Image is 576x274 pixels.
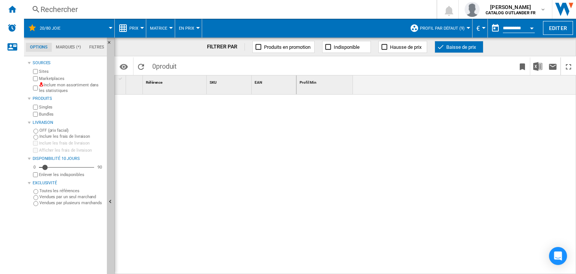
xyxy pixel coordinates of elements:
[210,80,217,84] span: SKU
[39,140,104,146] label: Inclure les frais de livraison
[33,76,38,81] input: Marketplaces
[207,43,245,51] div: FILTRER PAR
[129,26,138,31] span: Prix
[390,44,421,50] span: Hausse de prix
[33,129,38,134] input: OFF (prix facial)
[515,57,530,75] button: Créer un favoris
[33,201,38,206] input: Vendues par plusieurs marchands
[525,20,538,34] button: Open calendar
[446,44,476,50] span: Baisse de prix
[334,44,360,50] span: Indisponible
[39,148,104,153] label: Afficher les frais de livraison
[118,19,142,38] div: Prix
[33,180,104,186] div: Exclusivité
[52,43,85,52] md-tab-item: Marques (*)
[179,26,194,31] span: En Prix
[420,26,465,31] span: Profil par défaut (9)
[39,200,104,206] label: Vendues par plusieurs marchands
[543,21,573,35] button: Editer
[33,96,104,102] div: Produits
[7,23,16,32] img: alerts-logo.svg
[39,111,104,117] label: Bundles
[33,156,104,162] div: Disponibilité 10 Jours
[378,41,427,53] button: Hausse de prix
[85,43,108,52] md-tab-item: Filtres
[298,75,353,87] div: Sort None
[179,19,198,38] button: En Prix
[150,19,171,38] button: Matrice
[561,57,576,75] button: Plein écran
[486,3,535,11] span: [PERSON_NAME]
[39,76,104,81] label: Marketplaces
[28,19,111,38] div: 20/80 JOIE
[253,75,296,87] div: EAN Sort None
[39,82,104,94] label: Inclure mon assortiment dans les statistiques
[127,75,142,87] div: Sort None
[39,82,43,87] img: mysite-not-bg-18x18.png
[31,164,37,170] div: 0
[156,62,177,70] span: produit
[33,189,38,194] input: Toutes les références
[530,57,545,75] button: Télécharger au format Excel
[298,75,353,87] div: Profil Min Sort None
[26,43,52,52] md-tab-item: Options
[208,75,251,87] div: Sort None
[33,148,38,153] input: Afficher les frais de livraison
[146,80,162,84] span: Référence
[107,38,116,51] button: Masquer
[33,141,38,146] input: Inclure les frais de livraison
[465,2,480,17] img: profile.jpg
[255,80,262,84] span: EAN
[39,128,104,133] label: OFF (prix facial)
[39,104,104,110] label: Singles
[472,19,488,38] md-menu: Currency
[33,83,38,93] input: Inclure mon assortiment dans les statistiques
[39,134,104,139] label: Inclure les frais de livraison
[420,19,468,38] button: Profil par défaut (9)
[476,24,480,32] span: €
[533,62,542,71] img: excel-24x24.png
[545,57,560,75] button: Envoyer ce rapport par email
[33,195,38,200] input: Vendues par un seul marchand
[40,4,417,15] div: Rechercher
[486,11,535,15] b: CATALOG OUTLANDER FR
[150,26,167,31] span: Matrice
[39,164,94,171] md-slider: Disponibilité
[300,80,316,84] span: Profil Min
[33,105,38,110] input: Singles
[129,19,142,38] button: Prix
[488,21,503,36] button: md-calendar
[435,41,483,53] button: Baisse de prix
[33,172,38,177] input: Afficher les frais de livraison
[264,44,310,50] span: Produits en promotion
[40,19,68,38] button: 20/80 JOIE
[39,194,104,200] label: Vendues par un seul marchand
[33,135,38,140] input: Inclure les frais de livraison
[133,57,148,75] button: Recharger
[33,112,38,117] input: Bundles
[253,75,296,87] div: Sort None
[549,247,567,265] div: Open Intercom Messenger
[39,69,104,74] label: Sites
[410,19,468,38] div: Profil par défaut (9)
[148,57,180,73] span: 0
[144,75,206,87] div: Référence Sort None
[116,60,131,73] button: Options
[322,41,371,53] button: Indisponible
[208,75,251,87] div: SKU Sort None
[33,60,104,66] div: Sources
[39,172,104,178] label: Enlever les indisponibles
[144,75,206,87] div: Sort None
[252,41,315,53] button: Produits en promotion
[39,188,104,194] label: Toutes les références
[40,26,60,31] span: 20/80 JOIE
[96,164,104,170] div: 90
[33,69,38,74] input: Sites
[476,19,484,38] button: €
[33,120,104,126] div: Livraison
